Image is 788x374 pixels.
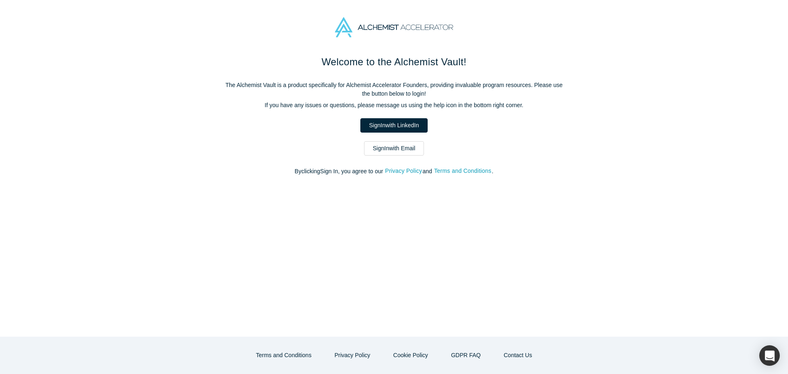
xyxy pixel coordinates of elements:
[385,348,437,363] button: Cookie Policy
[434,166,492,176] button: Terms and Conditions
[442,348,489,363] a: GDPR FAQ
[247,348,320,363] button: Terms and Conditions
[326,348,379,363] button: Privacy Policy
[385,166,422,176] button: Privacy Policy
[222,167,566,176] p: By clicking Sign In , you agree to our and .
[222,101,566,110] p: If you have any issues or questions, please message us using the help icon in the bottom right co...
[222,55,566,69] h1: Welcome to the Alchemist Vault!
[495,348,541,363] button: Contact Us
[222,81,566,98] p: The Alchemist Vault is a product specifically for Alchemist Accelerator Founders, providing inval...
[335,17,453,37] img: Alchemist Accelerator Logo
[364,141,424,156] a: SignInwith Email
[360,118,427,133] a: SignInwith LinkedIn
